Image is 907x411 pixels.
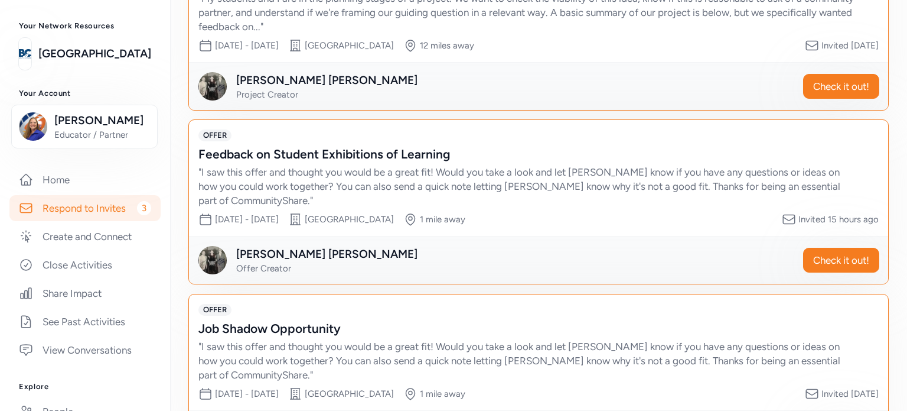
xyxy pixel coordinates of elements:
[9,252,161,278] a: Close Activities
[821,388,879,400] div: Invited [DATE]
[305,213,394,225] div: [GEOGRAPHIC_DATA]
[54,112,150,129] span: [PERSON_NAME]
[9,337,161,363] a: View Conversations
[38,46,151,62] a: [GEOGRAPHIC_DATA]
[9,167,161,193] a: Home
[19,41,31,67] img: logo
[813,253,869,267] span: Check it out!
[305,40,394,51] div: [GEOGRAPHIC_DATA]
[215,40,279,51] span: [DATE] - [DATE]
[198,146,855,163] div: Feedback on Student Exhibitions of Learning
[420,388,465,400] div: 1 mile away
[803,74,879,99] button: Check it out!
[9,280,161,306] a: Share Impact
[137,201,151,215] span: 3
[236,89,298,100] span: Project Creator
[198,130,231,141] span: OFFER
[198,339,855,382] div: " I saw this offer and thought you would be a great fit! Would you take a look and let [PERSON_NA...
[236,263,291,274] span: Offer Creator
[813,79,869,93] span: Check it out!
[198,72,227,101] img: Avatar
[821,40,879,51] div: Invited [DATE]
[198,246,227,274] img: Avatar
[9,195,161,221] a: Respond to Invites3
[19,21,151,31] h3: Your Network Resources
[11,105,158,148] button: [PERSON_NAME]Educator / Partner
[198,321,855,337] div: Job Shadow Opportunity
[198,165,855,208] div: " I saw this offer and thought you would be a great fit! Would you take a look and let [PERSON_NA...
[215,389,279,399] span: [DATE] - [DATE]
[420,213,465,225] div: 1 mile away
[54,129,150,141] span: Educator / Partner
[236,246,417,263] div: [PERSON_NAME] [PERSON_NAME]
[798,213,879,225] div: Invited 15 hours ago
[19,382,151,391] h3: Explore
[9,224,161,250] a: Create and Connect
[215,214,279,225] span: [DATE] - [DATE]
[198,304,231,316] span: OFFER
[9,309,161,335] a: See Past Activities
[236,72,417,89] div: [PERSON_NAME] [PERSON_NAME]
[19,89,151,98] h3: Your Account
[305,388,394,400] div: [GEOGRAPHIC_DATA]
[803,248,879,273] button: Check it out!
[420,40,474,51] div: 12 miles away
